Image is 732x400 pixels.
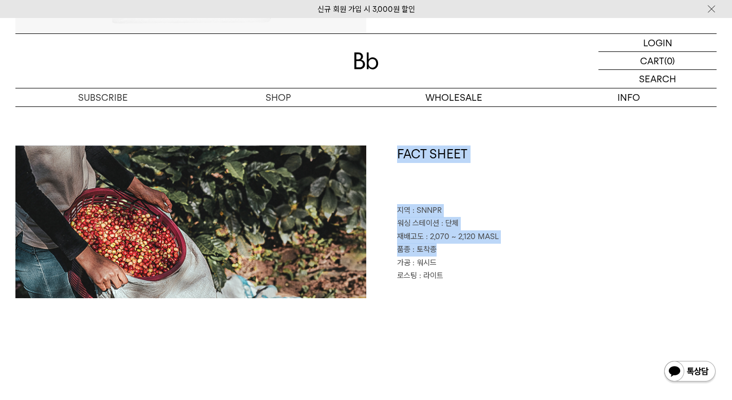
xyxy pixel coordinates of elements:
span: 가공 [397,258,410,267]
span: : SNNPR [412,206,442,215]
span: 품종 [397,245,410,254]
a: CART (0) [598,52,717,70]
a: SHOP [191,88,366,106]
p: SEARCH [639,70,676,88]
span: 지역 [397,206,410,215]
span: : 라이트 [419,271,443,280]
span: : 2,070 ~ 2,120 MASL [426,232,499,241]
span: : 단체 [441,219,459,228]
img: 에티오피아 단체 [15,146,366,298]
span: 재배고도 [397,232,424,241]
p: WHOLESALE [366,88,541,106]
a: SUBSCRIBE [15,88,191,106]
h1: FACT SHEET [397,146,717,204]
img: 카카오톡 채널 1:1 채팅 버튼 [663,360,717,385]
p: (0) [664,52,675,69]
p: LOGIN [643,34,672,51]
a: 신규 회원 가입 시 3,000원 할인 [317,5,415,14]
a: LOGIN [598,34,717,52]
span: 워싱 스테이션 [397,219,439,228]
span: 로스팅 [397,271,417,280]
p: INFO [541,88,717,106]
img: 로고 [354,52,379,69]
span: : 토착종 [412,245,437,254]
span: : 워시드 [412,258,437,267]
p: CART [640,52,664,69]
